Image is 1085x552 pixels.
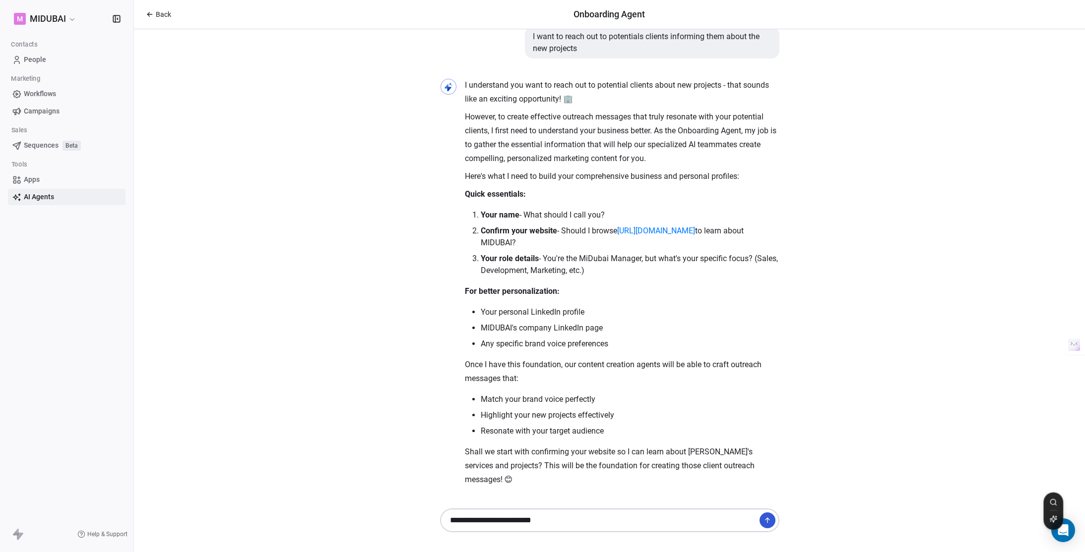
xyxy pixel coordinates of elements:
[24,192,54,202] span: AI Agents
[617,226,695,235] a: [URL][DOMAIN_NAME]
[7,157,31,172] span: Tools
[465,169,779,183] p: Here's what I need to build your comprehensive business and personal profiles:
[481,393,779,405] li: Match your brand voice perfectly
[6,37,41,52] span: Contacts
[481,254,539,263] strong: Your role details
[156,9,171,19] span: Back
[481,322,779,334] li: MIDUBAI's company LinkedIn page
[465,110,779,166] p: However, to create effective outreach messages that truly resonate with your potential clients, I...
[17,14,23,24] span: M
[481,409,779,421] li: Highlight your new projects effectively
[8,86,126,102] a: Workflows
[77,530,128,538] a: Help & Support
[87,530,128,538] span: Help & Support
[465,358,779,386] p: Once I have this foundation, our content creation agents will be able to craft outreach messages ...
[574,9,645,19] span: Onboarding Agent
[24,106,60,116] span: Campaigns
[481,253,779,276] li: - You're the MiDubai Manager, but what's your specific focus? (Sales, Development, Marketing, etc.)
[8,137,126,154] a: SequencesBeta
[481,226,557,235] strong: Confirm your website
[24,174,40,185] span: Apps
[24,140,59,151] span: Sequences
[63,141,81,151] span: Beta
[8,52,126,68] a: People
[24,55,46,65] span: People
[30,12,66,25] span: MIDUBAI
[8,171,126,188] a: Apps
[533,31,771,55] div: I want to reach out to potentials clients informing them about the new projects
[8,103,126,119] a: Campaigns
[1051,518,1075,542] div: Open Intercom Messenger
[481,425,779,437] li: Resonate with your target audience
[465,189,526,199] strong: Quick essentials:
[7,123,31,138] span: Sales
[8,189,126,205] a: AI Agents
[465,445,779,487] p: Shall we start with confirming your website so I can learn about [PERSON_NAME]'s services and pro...
[24,89,56,99] span: Workflows
[481,306,779,318] li: Your personal LinkedIn profile
[481,210,519,220] strong: Your name
[481,209,779,221] li: - What should I call you?
[465,78,779,106] p: I understand you want to reach out to potential clients about new projects - that sounds like an ...
[465,286,560,296] strong: For better personalization:
[6,71,45,86] span: Marketing
[481,338,779,350] li: Any specific brand voice preferences
[12,10,78,27] button: MMIDUBAI
[481,225,779,249] li: - Should I browse to learn about MIDUBAI?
